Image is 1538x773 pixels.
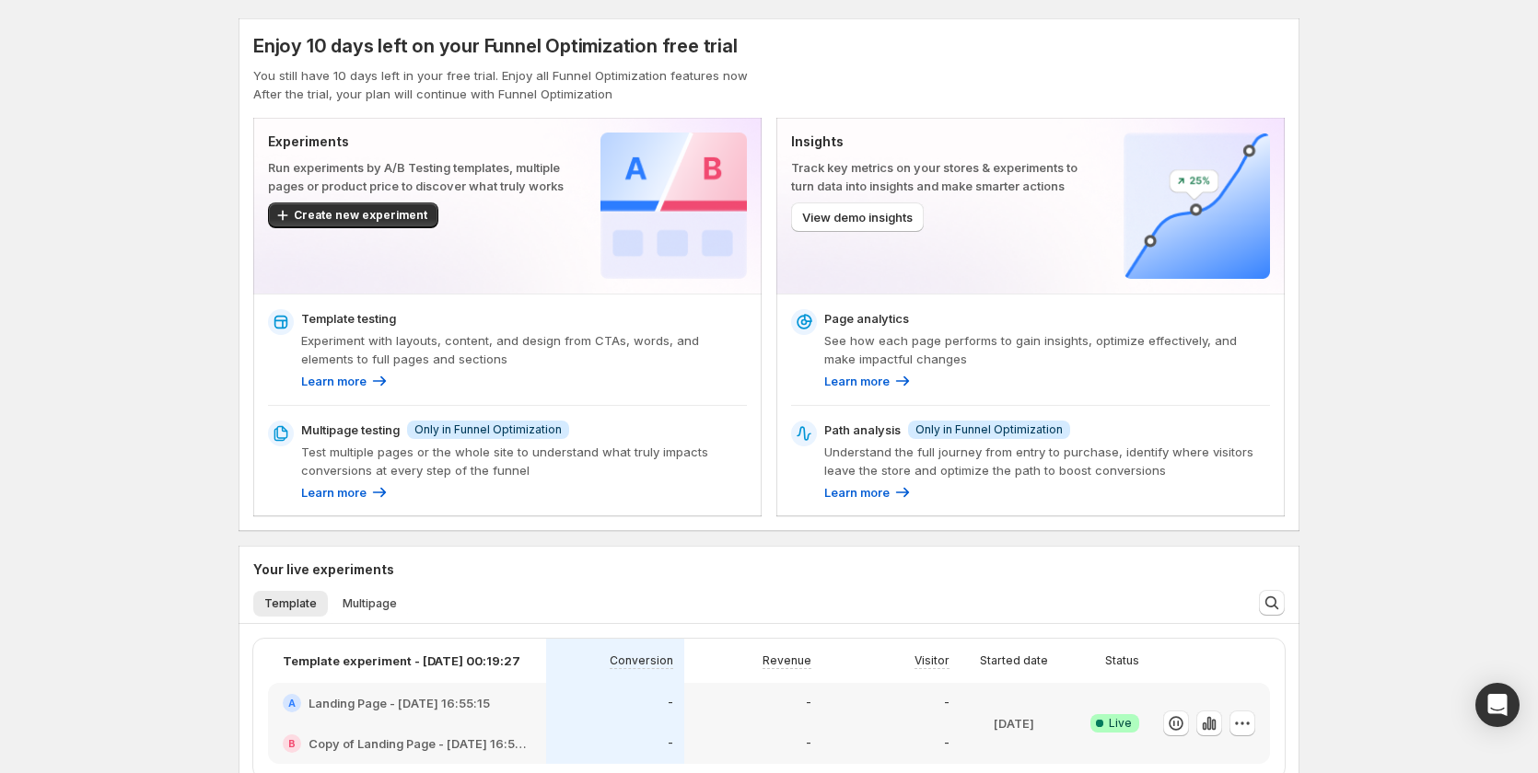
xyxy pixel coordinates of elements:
[268,158,571,195] p: Run experiments by A/B Testing templates, multiple pages or product price to discover what truly ...
[791,202,924,232] button: View demo insights
[1259,590,1285,616] button: Search and filter results
[944,736,950,751] p: -
[824,309,909,328] p: Page analytics
[824,331,1270,368] p: See how each page performs to gain insights, optimize effectively, and make impactful changes
[944,696,950,710] p: -
[309,734,531,753] h2: Copy of Landing Page - [DATE] 16:55:15
[668,736,673,751] p: -
[915,422,1063,437] span: Only in Funnel Optimization
[301,483,389,502] a: Learn more
[824,443,1270,479] p: Understand the full journey from entry to purchase, identify where visitors leave the store and o...
[824,372,890,390] p: Learn more
[1105,653,1139,668] p: Status
[301,421,400,439] p: Multipage testing
[264,596,317,611] span: Template
[343,596,397,611] span: Multipage
[791,133,1094,151] p: Insights
[268,202,438,228] button: Create new experiment
[309,694,490,712] h2: Landing Page - [DATE] 16:55:15
[301,372,389,390] a: Learn more
[301,483,367,502] p: Learn more
[824,483,912,502] a: Learn more
[414,422,562,437] span: Only in Funnel Optimization
[802,208,913,226] span: View demo insights
[253,66,1285,85] p: You still have 10 days left in your free trial. Enjoy all Funnel Optimization features now
[288,738,296,749] h2: B
[980,653,1048,668] p: Started date
[301,372,367,390] p: Learn more
[301,331,747,368] p: Experiment with layouts, content, and design from CTAs, words, and elements to full pages and sec...
[791,158,1094,195] p: Track key metrics on your stores & experiments to turn data into insights and make smarter actions
[301,443,747,479] p: Test multiple pages or the whole site to understand what truly impacts conversions at every step ...
[253,85,1285,103] p: After the trial, your plan will continue with Funnel Optimization
[806,736,811,751] p: -
[915,653,950,668] p: Visitor
[824,483,890,502] p: Learn more
[600,133,747,279] img: Experiments
[1475,683,1520,727] div: Open Intercom Messenger
[268,133,571,151] p: Experiments
[610,653,673,668] p: Conversion
[1124,133,1270,279] img: Insights
[824,421,901,439] p: Path analysis
[763,653,811,668] p: Revenue
[806,696,811,710] p: -
[1109,716,1132,731] span: Live
[253,35,738,57] span: Enjoy 10 days left on your Funnel Optimization free trial
[294,208,427,223] span: Create new experiment
[824,372,912,390] a: Learn more
[668,696,673,710] p: -
[301,309,396,328] p: Template testing
[283,652,520,670] p: Template experiment - [DATE] 00:19:27
[288,698,296,709] h2: A
[253,560,394,579] h3: Your live experiments
[994,714,1034,733] p: [DATE]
